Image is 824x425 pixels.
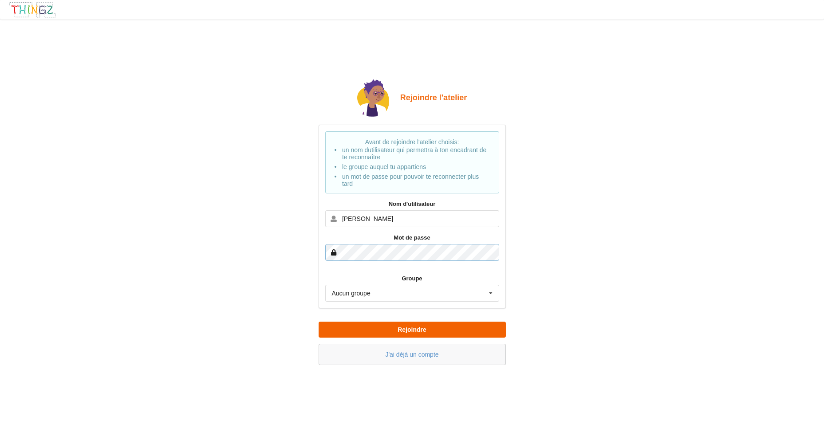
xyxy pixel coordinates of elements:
[342,162,490,172] div: le groupe auquel tu appartiens
[342,172,490,187] div: un mot de passe pour pouvoir te reconnecter plus tard
[335,138,490,187] p: Avant de rejoindre l'atelier choisis:
[332,290,371,296] div: Aucun groupe
[325,274,499,283] label: Groupe
[325,200,499,209] label: Nom d'utilisateur
[357,79,389,118] img: doc.svg
[319,322,506,338] button: Rejoindre
[325,233,499,242] label: Mot de passe
[385,351,438,358] a: J'ai déjà un compte
[319,78,506,118] div: Rejoindre l'atelier
[342,146,490,162] div: un nom dutilisateur qui permettra à ton encadrant de te reconnaître
[8,1,56,18] img: thingz_logo.png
